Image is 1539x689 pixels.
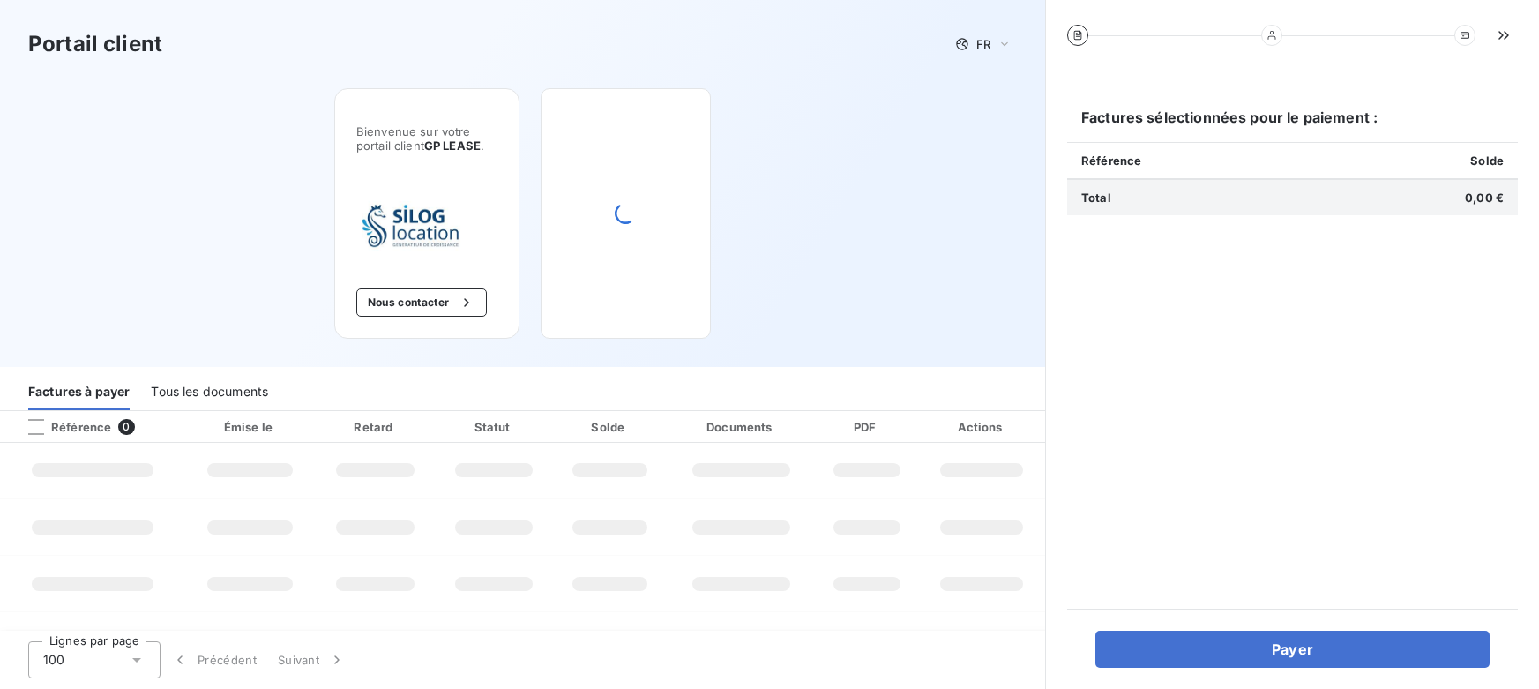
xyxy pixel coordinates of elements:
button: Payer [1095,631,1490,668]
span: Référence [1081,154,1141,168]
div: Solde [556,418,663,436]
button: Nous contacter [356,288,487,317]
div: Actions [922,418,1042,436]
button: Suivant [267,641,356,678]
div: PDF [819,418,915,436]
div: Factures à payer [28,373,130,410]
span: GP LEASE [424,139,481,153]
img: Company logo [356,195,469,260]
button: Précédent [161,641,267,678]
div: Référence [14,419,111,435]
span: 0 [118,419,134,435]
span: FR [976,37,990,51]
span: 100 [43,651,64,669]
div: Tous les documents [151,373,268,410]
span: 0,00 € [1465,191,1504,205]
h3: Portail client [28,28,162,60]
span: Solde [1470,154,1504,168]
div: Documents [670,418,812,436]
div: Statut [439,418,549,436]
span: Bienvenue sur votre portail client . [356,124,497,153]
div: Retard [318,418,431,436]
h6: Factures sélectionnées pour le paiement : [1067,107,1518,142]
span: Total [1081,191,1111,205]
div: Émise le [188,418,311,436]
